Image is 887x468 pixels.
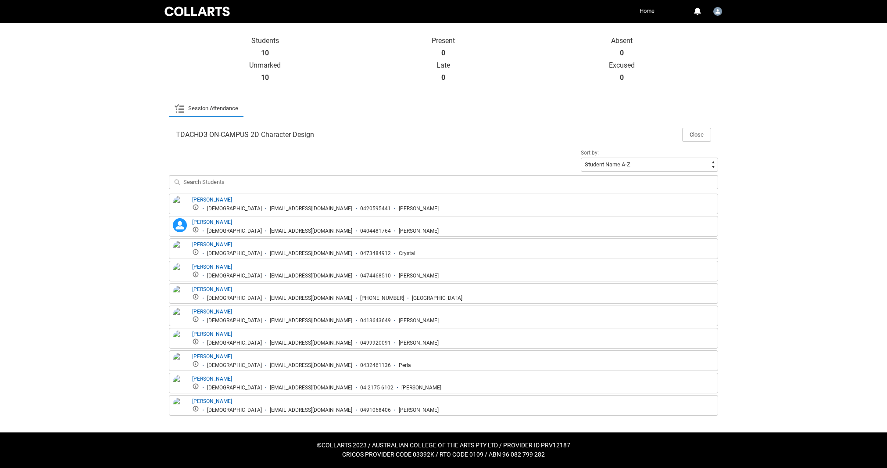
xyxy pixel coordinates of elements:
[360,273,391,279] div: 0474468510
[192,241,232,248] a: [PERSON_NAME]
[713,7,722,16] img: User16752042218789240631
[173,218,187,232] lightning-icon: Archie Brenchley
[360,385,393,391] div: 04 2175 6102
[399,273,439,279] div: [PERSON_NAME]
[270,205,352,212] div: [EMAIL_ADDRESS][DOMAIN_NAME]
[399,407,439,414] div: [PERSON_NAME]
[173,263,187,282] img: Ella Caddy
[207,205,262,212] div: [DEMOGRAPHIC_DATA]
[399,362,411,369] div: Perla
[261,49,269,58] strong: 10
[360,317,391,324] div: 0413643649
[176,36,354,45] p: Students
[207,273,262,279] div: [DEMOGRAPHIC_DATA]
[270,273,352,279] div: [EMAIL_ADDRESS][DOMAIN_NAME]
[173,241,187,260] img: Crystal Alderson
[441,73,445,82] strong: 0
[360,228,391,234] div: 0404481764
[360,362,391,369] div: 0432461136
[360,205,391,212] div: 0420595441
[207,228,262,234] div: [DEMOGRAPHIC_DATA]
[711,4,724,18] button: User Profile User16752042218789240631
[270,228,352,234] div: [EMAIL_ADDRESS][DOMAIN_NAME]
[399,250,415,257] div: Crystal
[360,295,404,302] div: [PHONE_NUMBER]
[207,385,262,391] div: [DEMOGRAPHIC_DATA]
[207,407,262,414] div: [DEMOGRAPHIC_DATA]
[173,330,187,349] img: Joshua James
[192,398,232,404] a: [PERSON_NAME]
[360,250,391,257] div: 0473484912
[174,100,238,117] a: Session Attendance
[207,340,262,346] div: [DEMOGRAPHIC_DATA]
[360,340,391,346] div: 0499920091
[173,397,187,417] img: Toby Davidson
[270,385,352,391] div: [EMAIL_ADDRESS][DOMAIN_NAME]
[401,385,441,391] div: [PERSON_NAME]
[176,130,314,139] span: TDACHD3 ON-CAMPUS 2D Character Design
[354,61,533,70] p: Late
[637,4,657,18] a: Home
[533,61,711,70] p: Excused
[207,295,262,302] div: [DEMOGRAPHIC_DATA]
[173,196,187,221] img: Allayna Isabelle Lim
[192,309,232,315] a: [PERSON_NAME]
[169,100,243,117] li: Session Attendance
[412,295,462,302] div: [GEOGRAPHIC_DATA]
[354,36,533,45] p: Present
[207,250,262,257] div: [DEMOGRAPHIC_DATA]
[682,128,711,142] button: Close
[270,340,352,346] div: [EMAIL_ADDRESS][DOMAIN_NAME]
[270,407,352,414] div: [EMAIL_ADDRESS][DOMAIN_NAME]
[261,73,269,82] strong: 10
[192,331,232,337] a: [PERSON_NAME]
[581,150,599,156] span: Sort by:
[270,317,352,324] div: [EMAIL_ADDRESS][DOMAIN_NAME]
[441,49,445,58] strong: 0
[173,285,187,305] img: Emily Ray
[176,61,354,70] p: Unmarked
[173,353,187,372] img: Perla Merheb
[270,250,352,257] div: [EMAIL_ADDRESS][DOMAIN_NAME]
[399,340,439,346] div: [PERSON_NAME]
[192,286,232,292] a: [PERSON_NAME]
[192,219,232,225] a: [PERSON_NAME]
[620,73,624,82] strong: 0
[207,317,262,324] div: [DEMOGRAPHIC_DATA]
[399,205,439,212] div: [PERSON_NAME]
[192,353,232,360] a: [PERSON_NAME]
[169,175,718,189] input: Search Students
[399,228,439,234] div: [PERSON_NAME]
[207,362,262,369] div: [DEMOGRAPHIC_DATA]
[192,376,232,382] a: [PERSON_NAME]
[270,295,352,302] div: [EMAIL_ADDRESS][DOMAIN_NAME]
[533,36,711,45] p: Absent
[173,375,187,394] img: Sam Carlisle
[620,49,624,58] strong: 0
[270,362,352,369] div: [EMAIL_ADDRESS][DOMAIN_NAME]
[399,317,439,324] div: [PERSON_NAME]
[173,308,187,327] img: Emmalynn Clarke
[192,264,232,270] a: [PERSON_NAME]
[192,197,232,203] a: [PERSON_NAME]
[360,407,391,414] div: 0491068406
